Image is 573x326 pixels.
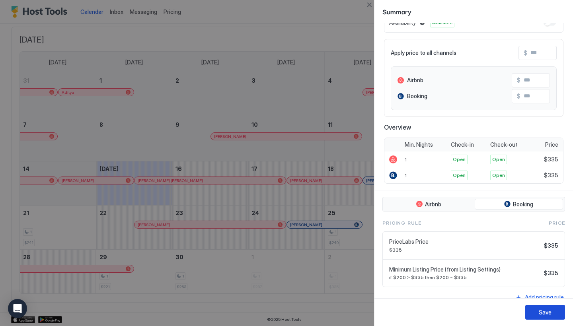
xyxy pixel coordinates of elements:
span: Check-out [490,141,518,148]
span: $ [524,49,527,56]
span: $ [517,93,520,100]
span: Booking [513,201,533,208]
span: Price [549,219,565,227]
span: Airbnb [407,77,423,84]
span: $335 [544,172,558,179]
span: Price [545,141,558,148]
span: Open [453,172,466,179]
span: Open [453,156,466,163]
span: if $200 > $335 then $200 = $335 [389,274,541,280]
div: Open Intercom Messenger [8,299,27,318]
div: Add pricing rule [525,293,564,301]
span: Pricing Rule [382,219,421,227]
span: Summary [382,6,565,16]
span: PriceLabs Price [389,238,541,245]
span: $ [517,77,520,84]
span: $335 [544,156,558,163]
span: Minimum Listing Price (from Listing Settings) [389,266,541,273]
button: Airbnb [384,199,473,210]
div: tab-group [382,197,565,212]
span: $335 [544,270,558,277]
span: 1 [405,157,407,163]
button: Booking [475,199,563,210]
span: $335 [544,242,558,249]
button: Add pricing rule [514,292,565,303]
span: Apply price to all channels [391,49,456,56]
button: Save [525,305,565,320]
span: 1 [405,173,407,179]
span: Open [492,172,505,179]
span: Open [492,156,505,163]
span: Airbnb [425,201,441,208]
span: Booking [407,93,427,100]
span: $335 [389,247,541,253]
span: Overview [384,123,563,131]
span: Min. Nights [405,141,433,148]
div: Save [539,308,552,316]
span: Check-in [451,141,474,148]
